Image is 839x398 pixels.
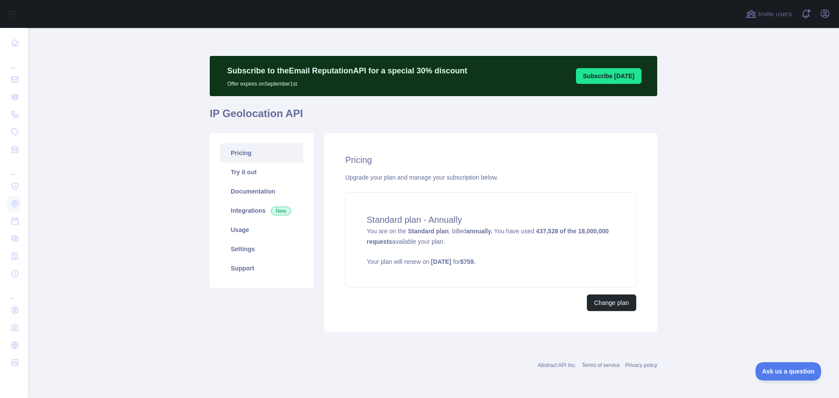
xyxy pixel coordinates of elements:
[538,362,577,368] a: Abstract API Inc.
[367,214,615,226] h4: Standard plan - Annually
[345,154,636,166] h2: Pricing
[220,239,303,259] a: Settings
[220,143,303,163] a: Pricing
[210,107,657,128] h1: IP Geolocation API
[758,9,792,19] span: Invite users
[7,283,21,301] div: ...
[466,228,492,235] strong: annually.
[227,77,467,87] p: Offer expires on September 1st.
[220,220,303,239] a: Usage
[220,259,303,278] a: Support
[460,258,475,265] strong: $ 759 .
[431,258,451,265] strong: [DATE]
[367,257,615,266] p: Your plan will renew on for
[576,68,641,84] button: Subscribe [DATE]
[744,7,794,21] button: Invite users
[220,201,303,220] a: Integrations New
[7,52,21,70] div: ...
[756,362,822,381] iframe: Toggle Customer Support
[367,228,615,266] span: You are on the , billed You have used available your plan.
[271,207,291,215] span: New
[220,182,303,201] a: Documentation
[587,294,636,311] button: Change plan
[625,362,657,368] a: Privacy policy
[220,163,303,182] a: Try it out
[408,228,448,235] strong: Standard plan
[227,65,467,77] p: Subscribe to the Email Reputation API for a special 30 % discount
[582,362,620,368] a: Terms of service
[7,159,21,177] div: ...
[345,173,636,182] div: Upgrade your plan and manage your subscription below.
